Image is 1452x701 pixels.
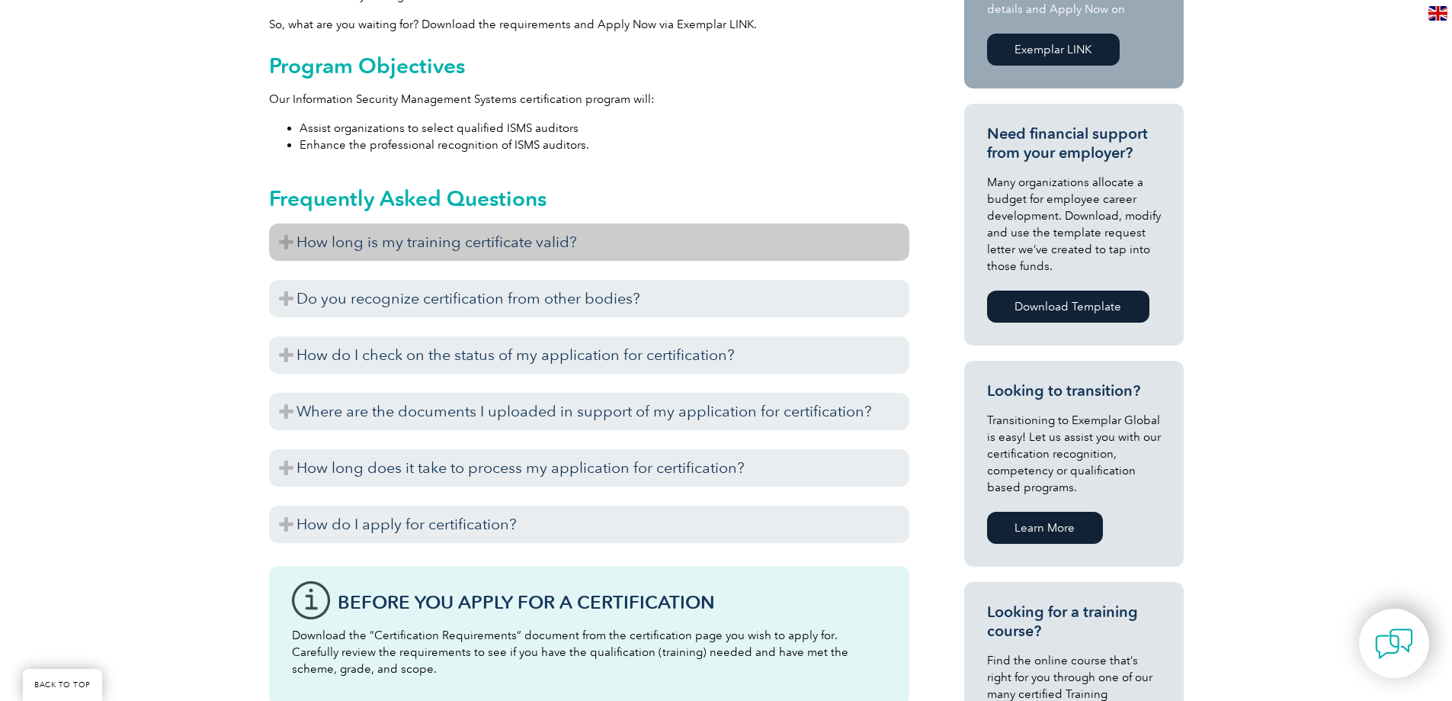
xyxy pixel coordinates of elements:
[1375,625,1413,663] img: contact-chat.png
[987,174,1161,275] p: Many organizations allocate a budget for employee career development. Download, modify and use th...
[269,280,909,317] h3: Do you recognize certification from other bodies?
[292,627,886,677] p: Download the “Certification Requirements” document from the certification page you wish to apply ...
[269,393,909,430] h3: Where are the documents I uploaded in support of my application for certification?
[987,381,1161,400] h3: Looking to transition?
[338,593,886,612] h3: Before You Apply For a Certification
[987,603,1161,641] h3: Looking for a training course?
[300,120,909,137] li: Assist organizations to select qualified ISMS auditors
[269,53,909,78] h2: Program Objectives
[269,449,909,487] h3: How long does it take to process my application for certification?
[987,124,1161,162] h3: Need financial support from your employer?
[269,186,909,211] h2: Frequently Asked Questions
[300,137,909,153] li: Enhance the professional recognition of ISMS auditors.
[269,223,909,261] h3: How long is my training certificate valid?
[23,669,102,701] a: BACK TO TOP
[269,91,909,108] p: Our Information Security Management Systems certification program will:
[269,336,909,374] h3: How do I check on the status of my application for certification?
[987,412,1161,496] p: Transitioning to Exemplar Global is easy! Let us assist you with our certification recognition, c...
[269,506,909,543] h3: How do I apply for certification?
[987,512,1103,544] a: Learn More
[987,34,1120,66] a: Exemplar LINK
[269,16,909,33] p: So, what are you waiting for? Download the requirements and Apply Now via Exemplar LINK.
[1428,6,1447,21] img: en
[987,291,1149,323] a: Download Template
